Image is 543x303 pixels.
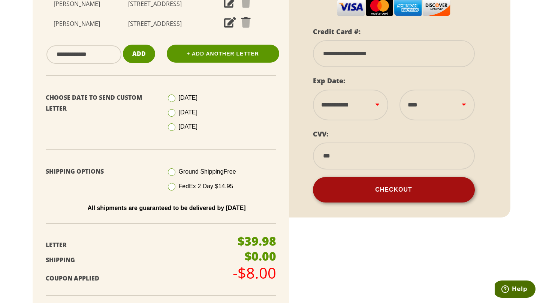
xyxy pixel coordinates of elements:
p: -$8.00 [233,265,276,280]
span: [DATE] [179,123,197,130]
span: Ground Shipping [179,168,236,175]
td: [STREET_ADDRESS] [113,14,197,34]
iframe: Opens a widget where you can find more information [495,280,536,299]
button: Add [123,45,155,63]
span: Free [224,168,236,175]
span: FedEx 2 Day $14.95 [179,183,233,189]
label: Exp Date: [313,76,345,85]
label: CVV: [313,129,328,138]
td: [PERSON_NAME] [40,14,113,34]
p: Letter [46,240,236,250]
p: Choose Date To Send Custom Letter [46,92,155,114]
span: [DATE] [179,94,197,101]
span: [DATE] [179,109,197,115]
button: Checkout [313,177,475,202]
p: $39.98 [238,235,276,247]
a: + Add Another Letter [167,45,279,63]
label: Credit Card #: [313,27,361,36]
span: Add [132,49,146,58]
p: Shipping Options [46,166,155,177]
p: All shipments are guaranteed to be delivered by [DATE] [51,205,281,211]
p: Coupon Applied [46,273,236,284]
p: Shipping [46,255,236,265]
p: $0.00 [245,250,276,262]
